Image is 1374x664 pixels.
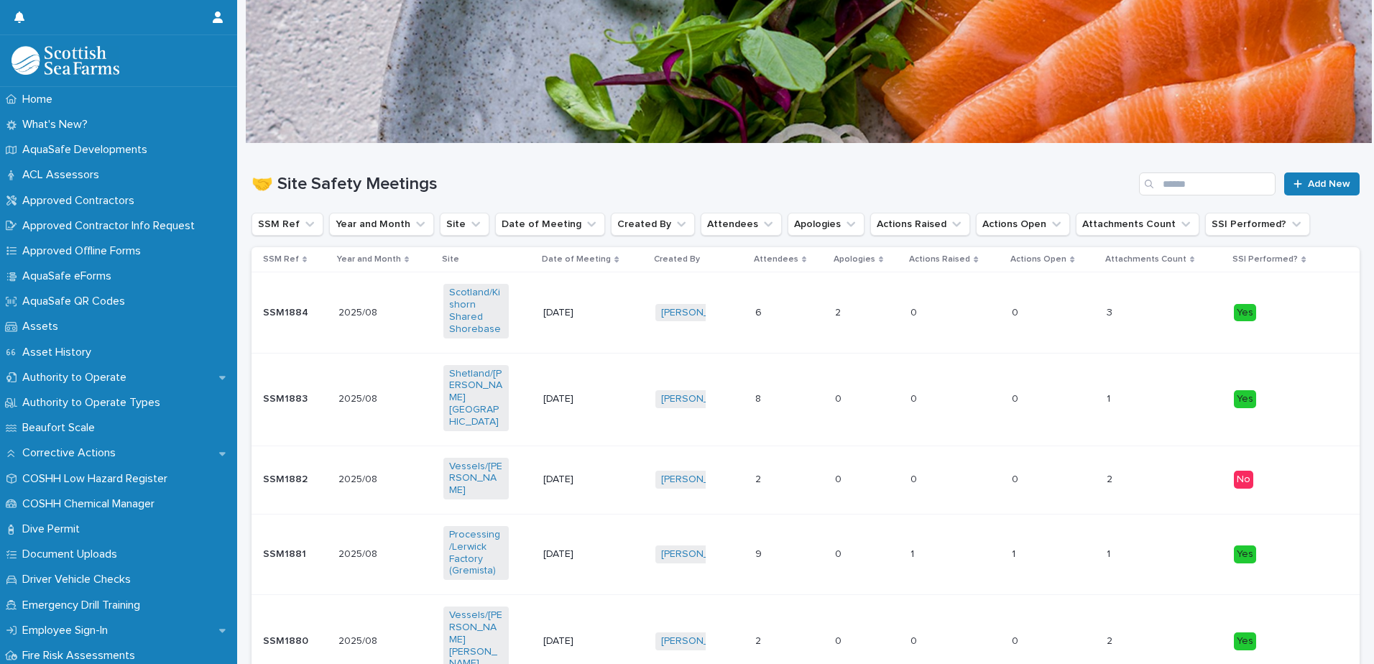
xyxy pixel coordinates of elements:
[543,635,609,647] p: [DATE]
[910,390,920,405] p: 0
[835,545,844,561] p: 0
[1012,390,1021,405] p: 0
[1012,545,1018,561] p: 1
[1139,172,1276,195] input: Search
[661,393,739,405] a: [PERSON_NAME]
[661,474,739,486] a: [PERSON_NAME]
[17,497,166,511] p: COSHH Chemical Manager
[543,393,609,405] p: [DATE]
[1234,304,1256,322] div: Yes
[1107,471,1115,486] p: 2
[611,213,695,236] button: Created By
[17,93,64,106] p: Home
[17,295,137,308] p: AquaSafe QR Codes
[449,461,503,497] a: Vessels/[PERSON_NAME]
[755,390,764,405] p: 8
[1232,252,1298,267] p: SSI Performed?
[17,168,111,182] p: ACL Assessors
[17,599,152,612] p: Emergency Drill Training
[1205,213,1310,236] button: SSI Performed?
[252,174,1133,195] h1: 🤝 Site Safety Meetings
[1107,632,1115,647] p: 2
[1012,304,1021,319] p: 0
[252,272,1360,353] tr: SSM1884SSM1884 2025/082025/08 Scotland/Kishorn Shared Shorebase [DATE][PERSON_NAME] 66 22 00 00 3...
[17,522,91,536] p: Dive Permit
[701,213,782,236] button: Attendees
[252,213,323,236] button: SSM Ref
[543,474,609,486] p: [DATE]
[263,632,311,647] p: SSM1880
[976,213,1070,236] button: Actions Open
[17,446,127,460] p: Corrective Actions
[252,514,1360,594] tr: SSM1881SSM1881 2025/082025/08 Processing/Lerwick Factory (Gremista) [DATE][PERSON_NAME] 99 00 11 ...
[442,252,459,267] p: Site
[543,307,609,319] p: [DATE]
[1076,213,1199,236] button: Attachments Count
[1012,471,1021,486] p: 0
[495,213,605,236] button: Date of Meeting
[542,252,611,267] p: Date of Meeting
[17,244,152,258] p: Approved Offline Forms
[835,632,844,647] p: 0
[1284,172,1360,195] a: Add New
[17,573,142,586] p: Driver Vehicle Checks
[755,304,765,319] p: 6
[755,632,764,647] p: 2
[1107,545,1113,561] p: 1
[1105,252,1186,267] p: Attachments Count
[17,624,119,637] p: Employee Sign-In
[263,252,299,267] p: SSM Ref
[329,213,434,236] button: Year and Month
[17,396,172,410] p: Authority to Operate Types
[654,252,700,267] p: Created By
[1234,471,1253,489] div: No
[11,46,119,75] img: bPIBxiqnSb2ggTQWdOVV
[338,545,380,561] p: 2025/08
[661,307,739,319] a: [PERSON_NAME]
[17,320,70,333] p: Assets
[17,371,138,384] p: Authority to Operate
[1012,632,1021,647] p: 0
[263,471,310,486] p: SSM1882
[1107,304,1115,319] p: 3
[449,287,503,335] a: Scotland/Kishorn Shared Shorebase
[252,353,1360,446] tr: SSM1883SSM1883 2025/082025/08 Shetland/[PERSON_NAME][GEOGRAPHIC_DATA] [DATE][PERSON_NAME] 88 00 0...
[1234,390,1256,408] div: Yes
[835,304,844,319] p: 2
[338,471,380,486] p: 2025/08
[17,118,99,132] p: What's New?
[338,390,380,405] p: 2025/08
[835,471,844,486] p: 0
[910,471,920,486] p: 0
[1234,545,1256,563] div: Yes
[263,545,309,561] p: SSM1881
[870,213,970,236] button: Actions Raised
[910,545,917,561] p: 1
[17,421,106,435] p: Beaufort Scale
[449,529,503,577] a: Processing/Lerwick Factory (Gremista)
[834,252,875,267] p: Apologies
[440,213,489,236] button: Site
[17,219,206,233] p: Approved Contractor Info Request
[17,194,146,208] p: Approved Contractors
[755,471,764,486] p: 2
[17,269,123,283] p: AquaSafe eForms
[252,446,1360,514] tr: SSM1882SSM1882 2025/082025/08 Vessels/[PERSON_NAME] [DATE][PERSON_NAME] 22 00 00 00 22 No
[909,252,970,267] p: Actions Raised
[17,472,179,486] p: COSHH Low Hazard Register
[543,548,609,561] p: [DATE]
[788,213,864,236] button: Apologies
[338,304,380,319] p: 2025/08
[263,304,311,319] p: SSM1884
[17,548,129,561] p: Document Uploads
[263,390,310,405] p: SSM1883
[1234,632,1256,650] div: Yes
[1107,390,1113,405] p: 1
[910,304,920,319] p: 0
[661,635,739,647] a: [PERSON_NAME]
[17,143,159,157] p: AquaSafe Developments
[338,632,380,647] p: 2025/08
[1010,252,1066,267] p: Actions Open
[449,368,503,428] a: Shetland/[PERSON_NAME][GEOGRAPHIC_DATA]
